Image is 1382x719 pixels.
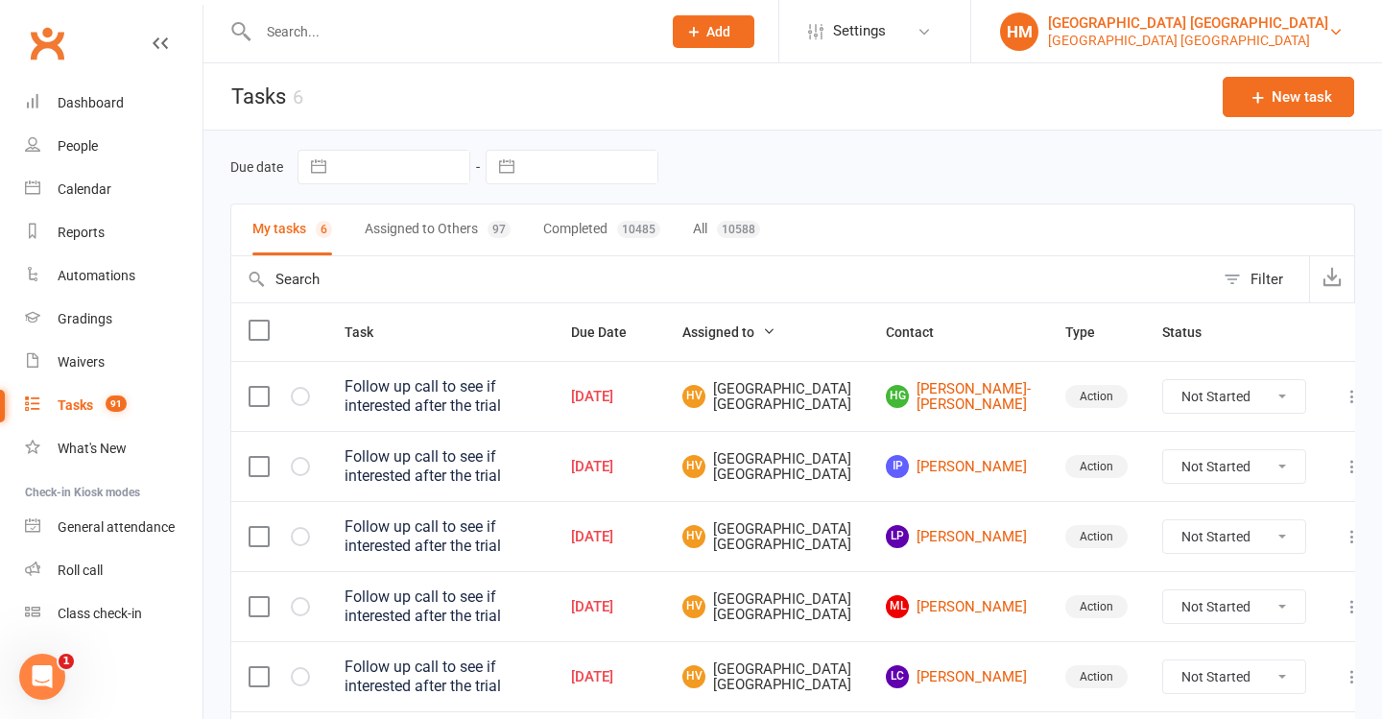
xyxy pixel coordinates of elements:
[886,665,909,688] span: LC
[58,519,175,535] div: General attendance
[682,661,851,693] span: [GEOGRAPHIC_DATA] [GEOGRAPHIC_DATA]
[203,63,303,130] h1: Tasks
[293,85,303,108] div: 6
[25,341,203,384] a: Waivers
[1162,321,1223,344] button: Status
[886,385,909,408] span: HG
[25,211,203,254] a: Reports
[231,256,1214,302] input: Search
[1048,32,1328,49] div: [GEOGRAPHIC_DATA] [GEOGRAPHIC_DATA]
[23,19,71,67] a: Clubworx
[682,595,705,618] span: HV
[58,311,112,326] div: Gradings
[25,254,203,298] a: Automations
[682,665,705,688] span: HV
[1065,665,1128,688] div: Action
[706,24,730,39] span: Add
[25,384,203,427] a: Tasks 91
[1162,324,1223,340] span: Status
[886,381,1031,413] a: HG[PERSON_NAME]-[PERSON_NAME]
[25,168,203,211] a: Calendar
[58,95,124,110] div: Dashboard
[345,658,536,696] div: Follow up call to see if interested after the trial
[1214,256,1309,302] button: Filter
[25,592,203,635] a: Class kiosk mode
[345,324,394,340] span: Task
[571,599,648,615] div: [DATE]
[1223,77,1354,117] button: New task
[682,324,775,340] span: Assigned to
[252,18,648,45] input: Search...
[1065,455,1128,478] div: Action
[230,159,283,175] label: Due date
[886,455,1031,478] a: IP[PERSON_NAME]
[58,181,111,197] div: Calendar
[571,389,648,405] div: [DATE]
[345,587,536,626] div: Follow up call to see if interested after the trial
[25,506,203,549] a: General attendance kiosk mode
[682,381,851,413] span: [GEOGRAPHIC_DATA] [GEOGRAPHIC_DATA]
[106,395,127,412] span: 91
[886,525,909,548] span: LP
[19,654,65,700] iframe: Intercom live chat
[886,321,955,344] button: Contact
[252,204,332,255] button: My tasks6
[59,654,74,669] span: 1
[1048,14,1328,32] div: [GEOGRAPHIC_DATA] [GEOGRAPHIC_DATA]
[316,221,332,238] div: 6
[58,441,127,456] div: What's New
[886,595,909,618] span: ML
[1065,321,1116,344] button: Type
[1000,12,1038,51] div: HM
[58,225,105,240] div: Reports
[1251,268,1283,291] div: Filter
[571,669,648,685] div: [DATE]
[1065,385,1128,408] div: Action
[571,321,648,344] button: Due Date
[1065,324,1116,340] span: Type
[345,377,536,416] div: Follow up call to see if interested after the trial
[365,204,511,255] button: Assigned to Others97
[673,15,754,48] button: Add
[886,665,1031,688] a: LC[PERSON_NAME]
[833,10,886,53] span: Settings
[571,324,648,340] span: Due Date
[58,138,98,154] div: People
[886,324,955,340] span: Contact
[543,204,660,255] button: Completed10485
[345,447,536,486] div: Follow up call to see if interested after the trial
[58,563,103,578] div: Roll call
[682,521,851,553] span: [GEOGRAPHIC_DATA] [GEOGRAPHIC_DATA]
[682,321,775,344] button: Assigned to
[682,455,705,478] span: HV
[682,451,851,483] span: [GEOGRAPHIC_DATA] [GEOGRAPHIC_DATA]
[25,549,203,592] a: Roll call
[886,525,1031,548] a: LP[PERSON_NAME]
[25,427,203,470] a: What's New
[25,82,203,125] a: Dashboard
[345,517,536,556] div: Follow up call to see if interested after the trial
[1065,595,1128,618] div: Action
[886,455,909,478] span: IP
[58,606,142,621] div: Class check-in
[717,221,760,238] div: 10588
[571,459,648,475] div: [DATE]
[682,591,851,623] span: [GEOGRAPHIC_DATA] [GEOGRAPHIC_DATA]
[682,385,705,408] span: HV
[25,298,203,341] a: Gradings
[886,595,1031,618] a: ML[PERSON_NAME]
[1065,525,1128,548] div: Action
[682,525,705,548] span: HV
[693,204,760,255] button: All10588
[488,221,511,238] div: 97
[25,125,203,168] a: People
[58,397,93,413] div: Tasks
[58,268,135,283] div: Automations
[58,354,105,370] div: Waivers
[571,529,648,545] div: [DATE]
[617,221,660,238] div: 10485
[345,321,394,344] button: Task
